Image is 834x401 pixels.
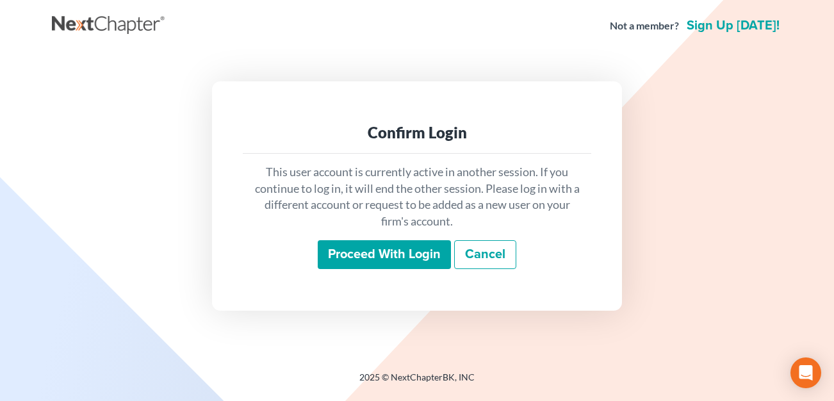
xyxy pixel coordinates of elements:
input: Proceed with login [318,240,451,270]
strong: Not a member? [610,19,679,33]
a: Sign up [DATE]! [684,19,782,32]
a: Cancel [454,240,516,270]
div: Open Intercom Messenger [790,357,821,388]
div: 2025 © NextChapterBK, INC [52,371,782,394]
div: Confirm Login [253,122,581,143]
p: This user account is currently active in another session. If you continue to log in, it will end ... [253,164,581,230]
